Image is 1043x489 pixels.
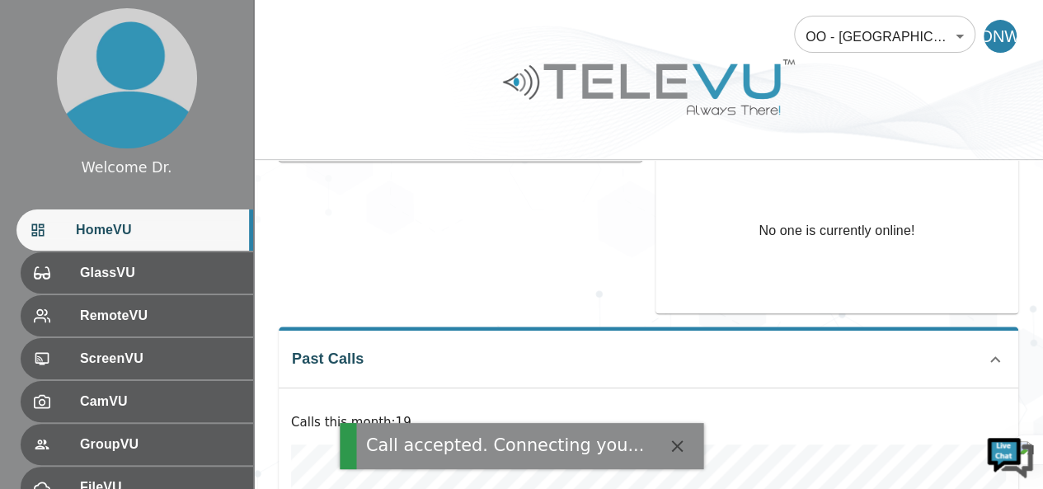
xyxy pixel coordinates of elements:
[21,424,253,465] div: GroupVU
[366,433,644,458] div: Call accepted. Connecting you...
[80,435,240,454] span: GroupVU
[270,8,310,48] div: Minimize live chat window
[86,87,277,108] div: Chat with us now
[81,157,171,178] div: Welcome Dr.
[500,53,797,121] img: Logo
[80,306,240,326] span: RemoteVU
[291,413,1006,432] p: Calls this month : 19
[80,392,240,411] span: CamVU
[76,220,240,240] span: HomeVU
[21,338,253,379] div: ScreenVU
[21,295,253,336] div: RemoteVU
[96,142,228,308] span: We're online!
[21,252,253,294] div: GlassVU
[985,431,1035,481] img: Chat Widget
[984,20,1017,53] div: DNW
[759,148,914,313] p: No one is currently online!
[794,13,975,59] div: OO - [GEOGRAPHIC_DATA] - N. Were
[21,381,253,422] div: CamVU
[8,319,314,377] textarea: Type your message and hit 'Enter'
[57,8,197,148] img: profile.png
[28,77,69,118] img: d_736959983_company_1615157101543_736959983
[80,263,240,283] span: GlassVU
[80,349,240,369] span: ScreenVU
[16,209,253,251] div: HomeVU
